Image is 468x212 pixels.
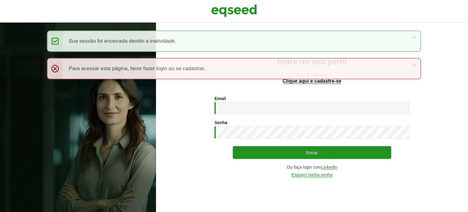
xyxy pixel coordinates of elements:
[292,173,332,177] a: Esqueci minha senha
[412,62,416,68] a: ×
[321,165,337,170] a: LinkedIn
[214,96,226,101] label: Email
[211,3,257,18] img: EqSeed Logo
[47,31,421,52] div: Sua sessão foi encerrada devido a inatividade.
[214,165,409,170] div: Ou faça login com
[412,34,416,41] a: ×
[214,120,227,125] label: Senha
[233,146,391,159] button: Entrar
[47,58,421,79] div: Para acessar esta página, favor fazer login ou se cadastrar.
